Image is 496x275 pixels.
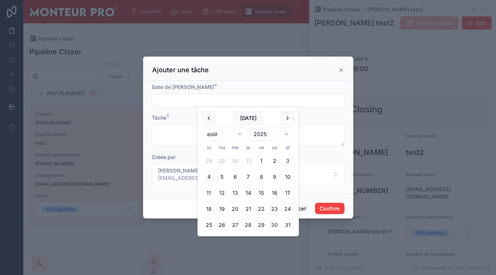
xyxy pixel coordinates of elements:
[255,218,268,232] button: vendredi 29 août 2025
[242,170,255,183] button: jeudi 7 août 2025
[202,170,215,183] button: lundi 4 août 2025
[242,144,255,151] th: jeudi
[242,154,255,167] button: jeudi 31 juillet 2025
[255,202,268,216] button: vendredi 22 août 2025
[281,202,294,216] button: dimanche 24 août 2025
[255,186,268,200] button: vendredi 15 août 2025
[281,218,294,232] button: dimanche 31 août 2025
[215,144,228,151] th: mardi
[255,144,268,151] th: vendredi
[281,144,294,151] th: dimanche
[242,186,255,200] button: jeudi 14 août 2025
[215,170,228,183] button: mardi 5 août 2025
[202,218,215,232] button: lundi 25 août 2025
[228,218,242,232] button: mercredi 27 août 2025
[228,202,242,216] button: mercredi 20 août 2025
[152,154,176,160] span: Créée par
[268,154,281,167] button: samedi 2 août 2025
[315,203,344,214] button: Confirm
[255,154,268,167] button: vendredi 1 août 2025
[228,170,242,183] button: mercredi 6 août 2025
[228,144,242,151] th: mercredi
[215,202,228,216] button: mardi 19 août 2025
[255,170,268,183] button: vendredi 8 août 2025
[158,167,246,174] span: [PERSON_NAME]
[268,186,281,200] button: samedi 16 août 2025
[242,202,255,216] button: jeudi 21 août 2025
[152,115,166,121] span: Tâche
[202,154,215,167] button: lundi 28 juillet 2025
[281,170,294,183] button: dimanche 10 août 2025
[268,170,281,183] button: samedi 9 août 2025
[152,84,214,90] span: Date de [PERSON_NAME]
[158,174,246,182] span: [EMAIL_ADDRESS][DOMAIN_NAME]
[202,186,215,200] button: lundi 11 août 2025
[215,154,228,167] button: mardi 29 juillet 2025
[202,144,294,232] table: août 2025
[281,186,294,200] button: dimanche 17 août 2025
[268,202,281,216] button: samedi 23 août 2025
[152,66,209,74] h3: Ajouter une tâche
[228,186,242,200] button: mercredi 13 août 2025
[268,144,281,151] th: samedi
[202,202,215,216] button: lundi 18 août 2025
[268,218,281,232] button: Today, samedi 30 août 2025
[202,144,215,151] th: lundi
[215,218,228,232] button: mardi 26 août 2025
[152,164,345,185] button: Select Button
[234,112,263,125] button: [DATE]
[215,186,228,200] button: mardi 12 août 2025
[281,154,294,167] button: dimanche 3 août 2025
[242,218,255,232] button: jeudi 28 août 2025
[228,154,242,167] button: mercredi 30 juillet 2025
